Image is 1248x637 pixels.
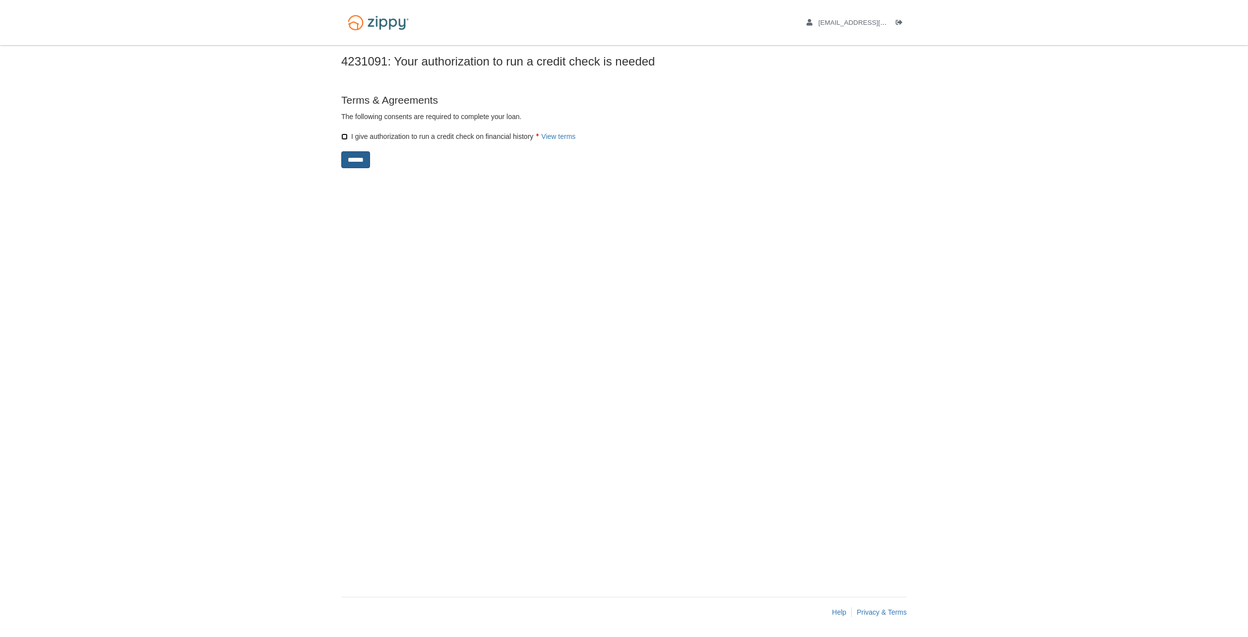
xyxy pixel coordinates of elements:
[341,10,415,35] img: Logo
[341,133,348,140] input: I give authorization to run a credit check on financial historyView terms
[896,19,907,29] a: Log out
[341,93,738,107] p: Terms & Agreements
[341,112,738,122] p: The following consents are required to complete your loan.
[807,19,932,29] a: edit profile
[341,131,575,141] label: I give authorization to run a credit check on financial history
[541,132,575,140] a: View terms
[857,608,907,616] a: Privacy & Terms
[832,608,846,616] a: Help
[818,19,932,26] span: tyler.walch76@gmail.com
[341,55,907,68] h1: 4231091: Your authorization to run a credit check is needed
